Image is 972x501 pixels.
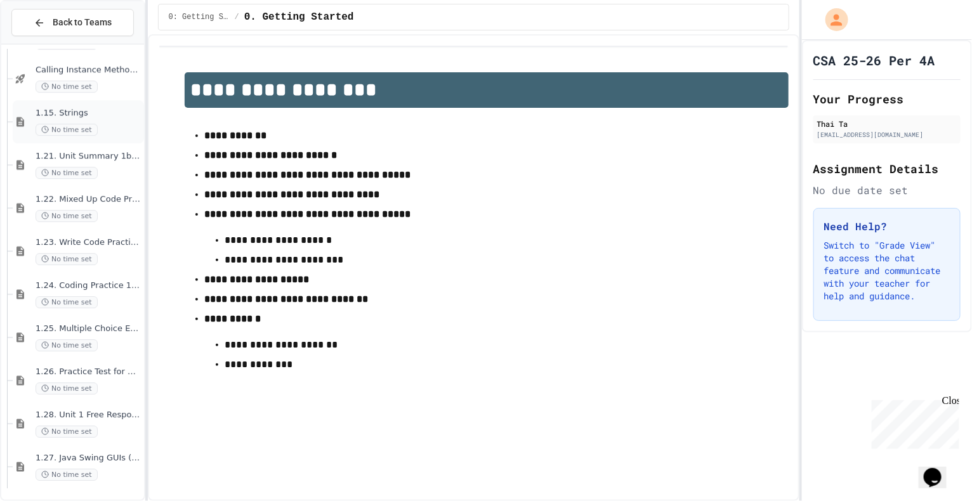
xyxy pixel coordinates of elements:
h3: Need Help? [824,219,950,234]
button: Back to Teams [11,9,134,36]
div: No due date set [813,183,961,198]
span: No time set [36,253,98,265]
span: 1.26. Practice Test for Objects (1.12-1.14) [36,367,141,377]
div: [EMAIL_ADDRESS][DOMAIN_NAME] [817,130,957,140]
span: 1.21. Unit Summary 1b (1.7-1.15) [36,151,141,162]
span: 1.22. Mixed Up Code Practice 1b (1.7-1.15) [36,194,141,205]
span: No time set [36,210,98,222]
p: Switch to "Grade View" to access the chat feature and communicate with your teacher for help and ... [824,239,950,303]
span: Back to Teams [53,16,112,29]
span: 0. Getting Started [244,10,354,25]
span: No time set [36,426,98,438]
span: 1.28. Unit 1 Free Response Question (FRQ) Practice [36,410,141,420]
span: No time set [36,296,98,308]
span: No time set [36,339,98,351]
span: No time set [36,124,98,136]
span: / [235,12,239,22]
div: Thai Ta [817,118,957,129]
span: No time set [36,382,98,394]
iframe: chat widget [867,395,959,449]
h2: Assignment Details [813,160,961,178]
span: No time set [36,469,98,481]
span: 1.15. Strings [36,108,141,119]
span: No time set [36,167,98,179]
span: 1.24. Coding Practice 1b (1.7-1.15) [36,280,141,291]
span: 1.25. Multiple Choice Exercises for Unit 1b (1.9-1.15) [36,323,141,334]
h2: Your Progress [813,90,961,108]
span: 1.27. Java Swing GUIs (optional) [36,453,141,464]
div: Chat with us now!Close [5,5,88,81]
span: 0: Getting Started [169,12,230,22]
span: No time set [36,81,98,93]
span: 1.23. Write Code Practice 1b (1.7-1.15) [36,237,141,248]
iframe: chat widget [919,450,959,488]
div: My Account [812,5,851,34]
span: Calling Instance Methods - Topic 1.14 [36,65,141,75]
h1: CSA 25-26 Per 4A [813,51,935,69]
